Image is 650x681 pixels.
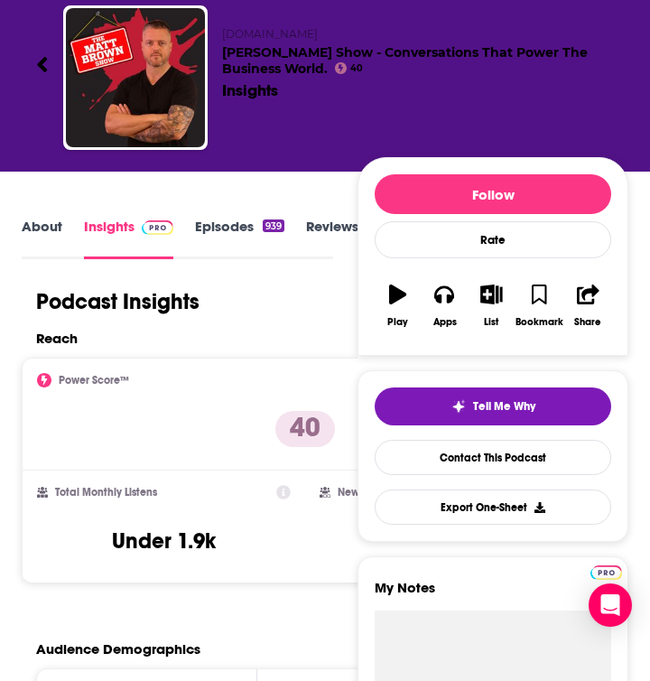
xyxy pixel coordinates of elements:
span: Tell Me Why [473,399,535,414]
h2: Power Score™ [59,374,129,387]
a: Pro website [590,563,622,580]
img: tell me why sparkle [451,399,466,414]
div: List [484,316,498,328]
button: Play [375,273,422,339]
a: Reviews [306,218,358,259]
h2: Audience Demographics [36,640,200,658]
button: List [469,273,515,339]
a: Contact This Podcast [375,440,611,475]
button: Export One-Sheet [375,490,611,525]
img: Matt Brown Show - Conversations That Power The Business World. [66,8,205,147]
h2: [PERSON_NAME] Show - Conversations That Power The Business World. [222,27,614,77]
h3: Under 1.9k [112,527,216,555]
span: [DOMAIN_NAME] [222,27,318,41]
button: tell me why sparkleTell Me Why [375,387,611,425]
h2: Reach [36,330,78,347]
a: Episodes939 [195,218,284,259]
button: Apps [422,273,469,339]
div: 939 [263,219,284,232]
div: Apps [433,316,457,328]
p: 40 [275,411,335,447]
img: Podchaser Pro [142,220,173,235]
div: Rate [375,221,611,258]
button: Bookmark [515,273,564,339]
button: Share [564,273,611,339]
img: Podchaser Pro [590,565,622,580]
div: Play [387,316,408,328]
h1: Podcast Insights [36,288,200,315]
h2: Total Monthly Listens [55,486,157,499]
div: Open Intercom Messenger [589,583,632,627]
button: Follow [375,174,611,214]
a: About [22,218,62,259]
div: Share [574,316,601,328]
div: Insights [222,80,278,100]
label: My Notes [375,579,611,611]
a: InsightsPodchaser Pro [84,218,173,259]
h2: New Episode Listens [338,486,437,499]
div: Bookmark [515,316,563,328]
span: 40 [350,65,363,72]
